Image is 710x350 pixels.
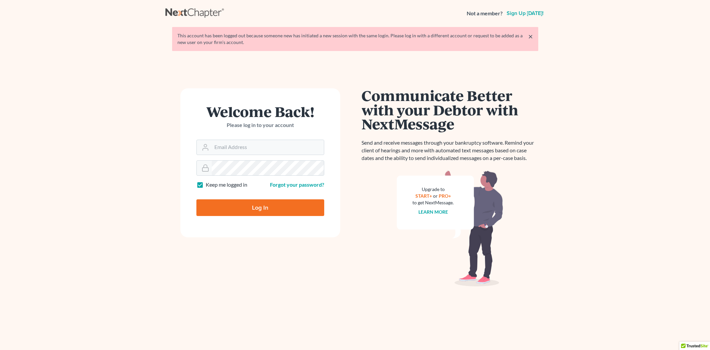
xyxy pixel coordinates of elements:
h1: Communicate Better with your Debtor with NextMessage [362,88,538,131]
p: Please log in to your account [196,121,324,129]
img: nextmessage_bg-59042aed3d76b12b5cd301f8e5b87938c9018125f34e5fa2b7a6b67550977c72.svg [397,170,503,287]
p: Send and receive messages through your bankruptcy software. Remind your client of hearings and mo... [362,139,538,162]
a: PRO+ [439,193,451,199]
a: × [528,32,533,40]
a: Sign up [DATE]! [505,11,545,16]
strong: Not a member? [467,10,503,17]
span: or [433,193,438,199]
div: to get NextMessage. [413,199,454,206]
h1: Welcome Back! [196,104,324,119]
label: Keep me logged in [206,181,247,189]
input: Log In [196,199,324,216]
div: Upgrade to [413,186,454,193]
div: This account has been logged out because someone new has initiated a new session with the same lo... [177,32,533,46]
a: Learn more [418,209,448,215]
input: Email Address [212,140,324,155]
a: START+ [415,193,432,199]
a: Forgot your password? [270,181,324,188]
